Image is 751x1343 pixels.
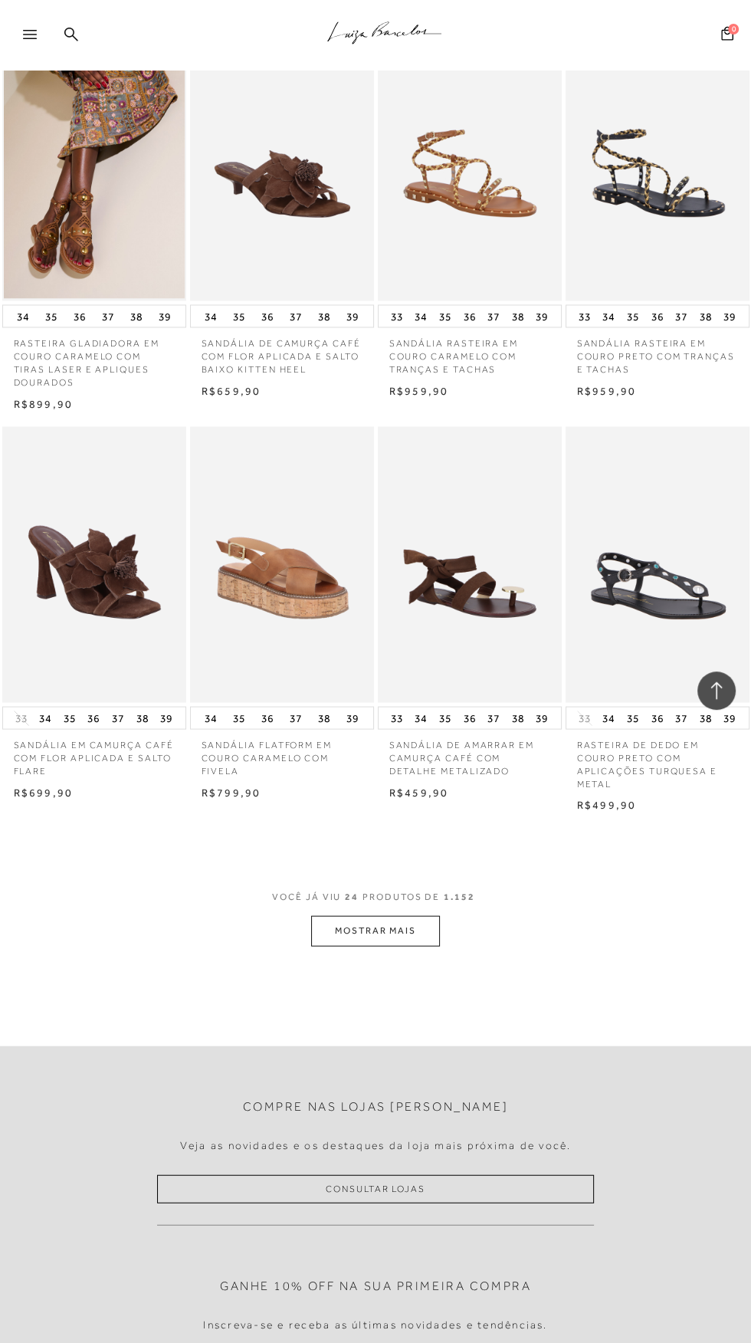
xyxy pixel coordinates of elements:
[567,429,748,700] img: RASTEIRA DE DEDO EM COURO PRETO COM APLICAÇÕES TURQUESA E METAL
[531,707,553,728] button: 39
[622,707,644,728] button: 35
[180,1138,572,1151] h4: Veja as novidades e os destaques da loja mais próxima de você.
[132,707,153,728] button: 38
[379,27,560,298] img: SANDÁLIA RASTEIRA EM COURO CARAMELO COM TRANÇAS E TACHAS
[11,711,32,725] button: 33
[41,305,62,327] button: 35
[483,305,504,327] button: 37
[4,429,185,700] img: SANDÁLIA EM CAMURÇA CAFÉ COM FLOR APLICADA E SALTO FLARE
[228,305,250,327] button: 35
[14,397,74,409] span: R$899,90
[386,305,408,327] button: 33
[567,27,748,298] a: SANDÁLIA RASTEIRA EM COURO PRETO COM TRANÇAS E TACHAS SANDÁLIA RASTEIRA EM COURO PRETO COM TRANÇA...
[2,327,186,388] a: RASTEIRA GLADIADORA EM COURO CARAMELO COM TIRAS LASER E APLIQUES DOURADOS
[200,305,221,327] button: 34
[202,786,261,798] span: R$799,90
[379,429,560,700] a: SANDÁLIA DE AMARRAR EM CAMURÇA CAFÉ COM DETALHE METALIZADO SANDÁLIA DE AMARRAR EM CAMURÇA CAFÉ CO...
[719,707,740,728] button: 39
[379,429,560,700] img: SANDÁLIA DE AMARRAR EM CAMURÇA CAFÉ COM DETALHE METALIZADO
[345,891,359,901] span: 24
[202,384,261,396] span: R$659,90
[717,25,738,46] button: 0
[598,305,619,327] button: 34
[257,305,278,327] button: 36
[311,915,440,945] button: MOSTRAR MAIS
[531,305,553,327] button: 39
[285,305,307,327] button: 37
[566,729,749,790] a: RASTEIRA DE DEDO EM COURO PRETO COM APLICAÇÕES TURQUESA E METAL
[126,305,147,327] button: 38
[410,707,431,728] button: 34
[34,707,56,728] button: 34
[378,729,562,777] a: SANDÁLIA DE AMARRAR EM CAMURÇA CAFÉ COM DETALHE METALIZADO
[410,305,431,327] button: 34
[257,707,278,728] button: 36
[313,305,335,327] button: 38
[83,707,104,728] button: 36
[4,429,185,700] a: SANDÁLIA EM CAMURÇA CAFÉ COM FLOR APLICADA E SALTO FLARE SANDÁLIA EM CAMURÇA CAFÉ COM FLOR APLICA...
[203,1318,547,1331] h4: Inscreva-se e receba as últimas novidades e tendências.
[386,707,408,728] button: 33
[342,305,363,327] button: 39
[719,305,740,327] button: 39
[379,27,560,298] a: SANDÁLIA RASTEIRA EM COURO CARAMELO COM TRANÇAS E TACHAS SANDÁLIA RASTEIRA EM COURO CARAMELO COM ...
[598,707,619,728] button: 34
[4,27,185,298] img: RASTEIRA GLADIADORA EM COURO CARAMELO COM TIRAS LASER E APLIQUES DOURADOS
[695,707,717,728] button: 38
[671,305,692,327] button: 37
[192,429,372,700] a: SANDÁLIA FLATFORM EM COURO CARAMELO COM FIVELA SANDÁLIA FLATFORM EM COURO CARAMELO COM FIVELA
[378,327,562,375] a: SANDÁLIA RASTEIRA EM COURO CARAMELO COM TRANÇAS E TACHAS
[574,711,595,725] button: 33
[97,305,119,327] button: 37
[444,891,475,901] span: 1.152
[435,707,456,728] button: 35
[646,707,667,728] button: 36
[566,327,749,375] a: SANDÁLIA RASTEIRA EM COURO PRETO COM TRANÇAS E TACHAS
[69,305,90,327] button: 36
[156,707,177,728] button: 39
[228,707,250,728] button: 35
[622,305,644,327] button: 35
[192,27,372,298] img: SANDÁLIA DE CAMURÇA CAFÉ COM FLOR APLICADA E SALTO BAIXO KITTEN HEEL
[285,707,307,728] button: 37
[59,707,80,728] button: 35
[567,429,748,700] a: RASTEIRA DE DEDO EM COURO PRETO COM APLICAÇÕES TURQUESA E METAL RASTEIRA DE DEDO EM COURO PRETO C...
[507,707,529,728] button: 38
[2,729,186,777] a: SANDÁLIA EM CAMURÇA CAFÉ COM FLOR APLICADA E SALTO FLARE
[154,305,175,327] button: 39
[14,786,74,798] span: R$699,90
[577,798,637,810] span: R$499,90
[272,891,479,901] span: VOCÊ JÁ VIU PRODUTOS DE
[190,729,374,777] a: SANDÁLIA FLATFORM EM COURO CARAMELO COM FIVELA
[4,27,185,298] a: RASTEIRA GLADIADORA EM COURO CARAMELO COM TIRAS LASER E APLIQUES DOURADOS RASTEIRA GLADIADORA EM ...
[107,707,129,728] button: 37
[574,305,595,327] button: 33
[389,384,449,396] span: R$959,90
[507,305,529,327] button: 38
[342,707,363,728] button: 39
[243,1099,509,1114] h2: Compre nas lojas [PERSON_NAME]
[567,27,748,298] img: SANDÁLIA RASTEIRA EM COURO PRETO COM TRANÇAS E TACHAS
[192,429,372,700] img: SANDÁLIA FLATFORM EM COURO CARAMELO COM FIVELA
[577,384,637,396] span: R$959,90
[12,305,34,327] button: 34
[671,707,692,728] button: 37
[220,1279,531,1293] h2: Ganhe 10% off na sua primeira compra
[313,707,335,728] button: 38
[646,305,667,327] button: 36
[483,707,504,728] button: 37
[192,27,372,298] a: SANDÁLIA DE CAMURÇA CAFÉ COM FLOR APLICADA E SALTO BAIXO KITTEN HEEL SANDÁLIA DE CAMURÇA CAFÉ COM...
[190,327,374,375] a: SANDÁLIA DE CAMURÇA CAFÉ COM FLOR APLICADA E SALTO BAIXO KITTEN HEEL
[458,707,480,728] button: 36
[695,305,717,327] button: 38
[389,786,449,798] span: R$459,90
[157,1174,594,1203] a: Consultar Lojas
[200,707,221,728] button: 34
[458,305,480,327] button: 36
